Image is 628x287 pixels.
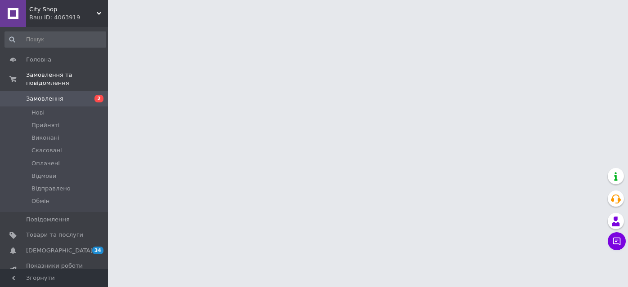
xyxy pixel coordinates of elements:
span: Скасовані [31,146,62,155]
span: Відмови [31,172,56,180]
span: 2 [94,95,103,102]
span: Товари та послуги [26,231,83,239]
span: Оплачені [31,159,60,168]
span: [DEMOGRAPHIC_DATA] [26,247,93,255]
span: Виконані [31,134,59,142]
span: Відправлено [31,185,71,193]
span: Прийняті [31,121,59,129]
div: Ваш ID: 4063919 [29,13,108,22]
span: Замовлення [26,95,63,103]
button: Чат з покупцем [608,232,626,250]
span: Замовлення та повідомлення [26,71,108,87]
span: Показники роботи компанії [26,262,83,278]
span: Обмін [31,197,49,205]
span: 34 [92,247,103,254]
span: Нові [31,109,45,117]
span: Головна [26,56,51,64]
span: City Shop [29,5,97,13]
span: Повідомлення [26,216,70,224]
input: Пошук [4,31,106,48]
